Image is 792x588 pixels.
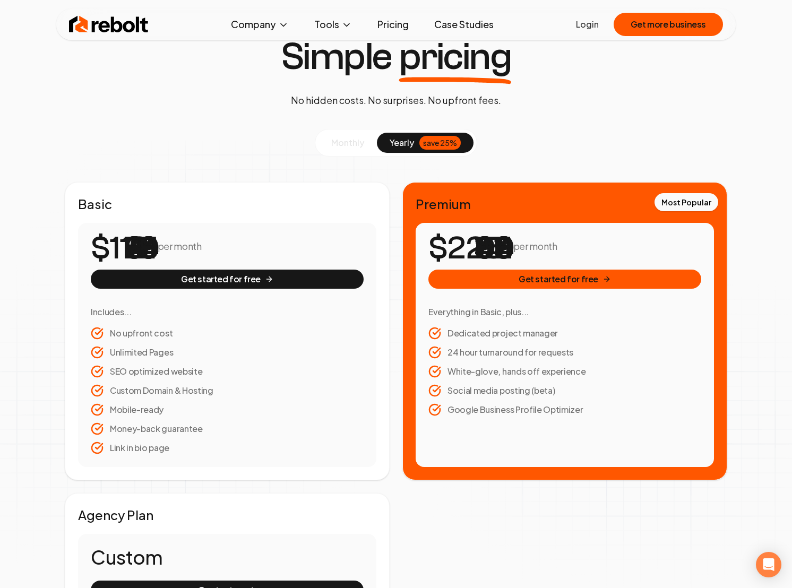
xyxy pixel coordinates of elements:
span: pricing [399,38,512,76]
li: No upfront cost [91,327,364,340]
button: Company [222,14,297,35]
button: yearlysave 25% [377,133,474,153]
h3: Everything in Basic, plus... [428,306,701,318]
li: 24 hour turnaround for requests [428,346,701,359]
span: monthly [331,137,364,148]
h2: Basic [78,195,376,212]
h3: Includes... [91,306,364,318]
p: / per month [507,239,557,254]
number-flow-react: $112 [91,224,148,272]
button: Get more business [614,13,723,36]
a: Case Studies [426,14,502,35]
li: Mobile-ready [91,403,364,416]
button: monthly [318,133,377,153]
li: Money-back guarantee [91,422,364,435]
button: Tools [306,14,360,35]
a: Pricing [369,14,417,35]
h1: Custom [91,547,364,568]
div: Open Intercom Messenger [756,552,781,577]
li: Custom Domain & Hosting [91,384,364,397]
h2: Premium [416,195,714,212]
li: Unlimited Pages [91,346,364,359]
div: save 25% [419,136,461,150]
li: Link in bio page [91,442,364,454]
button: Get started for free [91,270,364,289]
h2: Agency Plan [78,506,376,523]
h1: Simple [281,38,512,76]
li: Social media posting (beta) [428,384,701,397]
img: Rebolt Logo [69,14,149,35]
number-flow-react: $225 [428,224,503,272]
p: / per month [152,239,201,254]
a: Login [576,18,599,31]
li: White-glove, hands off experience [428,365,701,378]
div: Most Popular [655,193,718,211]
li: Dedicated project manager [428,327,701,340]
span: yearly [390,136,414,149]
button: Get started for free [428,270,701,289]
p: No hidden costs. No surprises. No upfront fees. [291,93,501,108]
li: SEO optimized website [91,365,364,378]
li: Google Business Profile Optimizer [428,403,701,416]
